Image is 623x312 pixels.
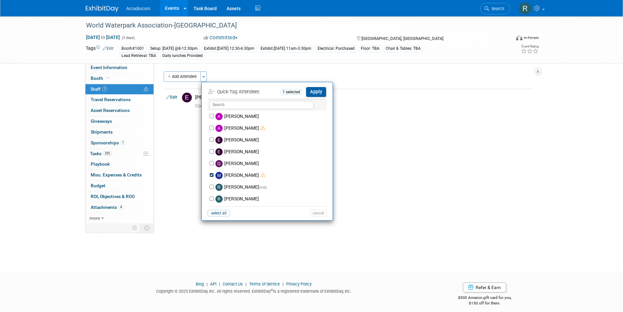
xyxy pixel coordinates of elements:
[223,282,243,286] a: Contact Us
[106,76,109,80] i: Booth reservation complete
[195,94,530,101] div: [PERSON_NAME]
[210,101,314,109] input: Search
[310,210,327,216] button: cancel
[214,134,329,146] label: [PERSON_NAME]
[140,224,154,232] td: Toggle Event Tabs
[384,45,423,52] div: Chair & Tables: TBA
[215,160,223,167] img: G.jpg
[91,183,105,188] span: Budget
[103,46,114,51] a: Edit
[166,95,177,100] a: Edit
[214,158,329,170] label: [PERSON_NAME]
[215,137,223,144] img: E.jpg
[164,71,201,82] button: Add Attendee
[244,282,248,286] span: |
[85,213,154,224] a: more
[306,87,326,97] button: Apply
[215,148,223,156] img: E.jpg
[91,172,142,177] span: Misc. Expenses & Credits
[261,173,265,178] i: Double-book Warning: Potential Scheduling Conflict!
[195,103,210,108] span: Cost: $
[261,126,265,131] i: Double-book Warning: Potential Scheduling Conflict!
[85,192,154,202] a: ROI, Objectives & ROO
[472,34,539,44] div: Event Format
[210,282,216,286] a: API
[523,35,539,40] div: In-Person
[215,195,223,203] img: R.jpg
[271,288,273,292] sup: ®
[103,151,112,156] span: 33%
[432,291,538,306] div: $500 Amazon gift card for you,
[148,45,200,52] div: Setup: [DATE] @8-12:30pm
[286,282,312,286] a: Privacy Policy
[86,45,114,60] td: Tags
[85,84,154,95] a: Staff1
[214,193,329,205] label: [PERSON_NAME]
[215,125,223,132] img: A.jpg
[91,76,111,81] span: Booth
[86,287,422,294] div: Copyright © 2025 ExhibitDay, Inc. All rights reserved. ExhibitDay is a registered trademark of Ex...
[519,2,531,15] img: Ronald Tralle
[90,151,112,156] span: Tasks
[208,210,230,216] button: select all
[91,65,127,70] span: Event Information
[480,3,510,14] a: Search
[160,52,205,59] div: Daily lunches Provided
[361,36,443,41] span: [GEOGRAPHIC_DATA], [GEOGRAPHIC_DATA]
[217,89,228,95] i: Quick
[85,181,154,191] a: Budget
[85,95,154,105] a: Travel Reservations
[91,97,131,102] span: Travel Reservations
[281,282,285,286] span: |
[144,86,148,92] span: Potential Scheduling Conflict -- at least one attendee is tagged in another overlapping event.
[91,119,112,124] span: Giveaways
[215,172,223,179] img: M.jpg
[214,122,329,134] label: [PERSON_NAME]
[91,129,113,135] span: Shipments
[129,224,140,232] td: Personalize Event Tab Strip
[214,170,329,181] label: [PERSON_NAME]
[205,282,209,286] span: |
[85,63,154,73] a: Event Information
[214,181,329,193] label: [PERSON_NAME]
[91,140,125,145] span: Sponsorships
[126,6,151,11] span: Acradiocom
[259,125,265,131] span: Double-book Warning! (potential scheduling conflict)
[86,6,119,12] img: ExhibitDay
[215,184,223,191] img: R.jpg
[208,87,278,97] td: -Tag Attendees
[91,205,123,210] span: Attachments
[516,35,522,40] img: Format-Inperson.png
[463,283,506,292] a: Refer & Earn
[119,205,123,210] span: 4
[100,35,106,40] span: to
[489,6,504,11] span: Search
[91,161,110,167] span: Playbook
[217,282,222,286] span: |
[119,52,158,59] div: Lead Retrieval: TBA
[316,45,357,52] div: Electrical: Purchased
[120,140,125,145] span: 1
[259,173,265,178] span: Double-book Warning! (potential scheduling conflict)
[215,113,223,120] img: A.jpg
[249,282,280,286] a: Terms of Service
[85,159,154,170] a: Playbook
[85,170,154,180] a: Misc. Expenses & Credits
[84,20,501,31] div: World Waterpark Association-[GEOGRAPHIC_DATA]
[202,45,256,52] div: Exhibit:[DATE] 12:30-6:30pm
[89,215,100,221] span: more
[359,45,381,52] div: Floor: TBA
[196,282,204,286] a: Blog
[195,103,222,108] span: 0.00
[119,45,146,52] div: Booth#1001
[214,111,329,122] label: [PERSON_NAME]
[91,108,130,113] span: Asset Reservations
[102,86,107,91] span: 1
[182,93,192,102] img: E.jpg
[85,116,154,127] a: Giveaways
[280,89,303,95] span: 1 selected
[91,86,107,92] span: Staff
[121,36,135,40] span: (3 days)
[201,34,240,41] button: Committed
[85,127,154,138] a: Shipments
